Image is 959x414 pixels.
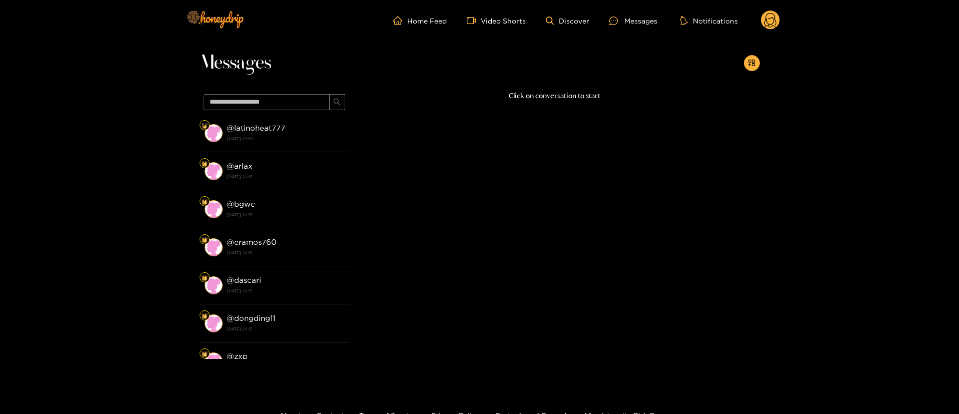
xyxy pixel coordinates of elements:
[227,134,345,143] strong: [DATE] 23:59
[227,352,248,360] strong: @ zxp
[227,248,345,257] strong: [DATE] 20:51
[205,124,223,142] img: conversation
[200,51,271,75] span: Messages
[227,324,345,333] strong: [DATE] 20:51
[205,276,223,294] img: conversation
[205,238,223,256] img: conversation
[350,90,760,102] p: Click on conversation to start
[202,123,208,129] img: Fan Level
[393,16,407,25] span: home
[546,17,589,25] a: Discover
[205,314,223,332] img: conversation
[202,351,208,357] img: Fan Level
[227,276,261,284] strong: @ dascari
[227,172,345,181] strong: [DATE] 20:51
[202,237,208,243] img: Fan Level
[333,98,341,107] span: search
[205,162,223,180] img: conversation
[329,94,345,110] button: search
[748,59,755,68] span: appstore-add
[227,314,275,322] strong: @ dongding11
[467,16,481,25] span: video-camera
[467,16,526,25] a: Video Shorts
[227,200,255,208] strong: @ bgwc
[227,124,285,132] strong: @ latinoheat777
[393,16,447,25] a: Home Feed
[744,55,760,71] button: appstore-add
[202,161,208,167] img: Fan Level
[227,162,253,170] strong: @ arlax
[227,238,277,246] strong: @ eramos760
[227,210,345,219] strong: [DATE] 20:51
[609,15,657,27] div: Messages
[202,199,208,205] img: Fan Level
[677,16,741,26] button: Notifications
[205,352,223,370] img: conversation
[205,200,223,218] img: conversation
[227,286,345,295] strong: [DATE] 20:51
[202,313,208,319] img: Fan Level
[202,275,208,281] img: Fan Level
